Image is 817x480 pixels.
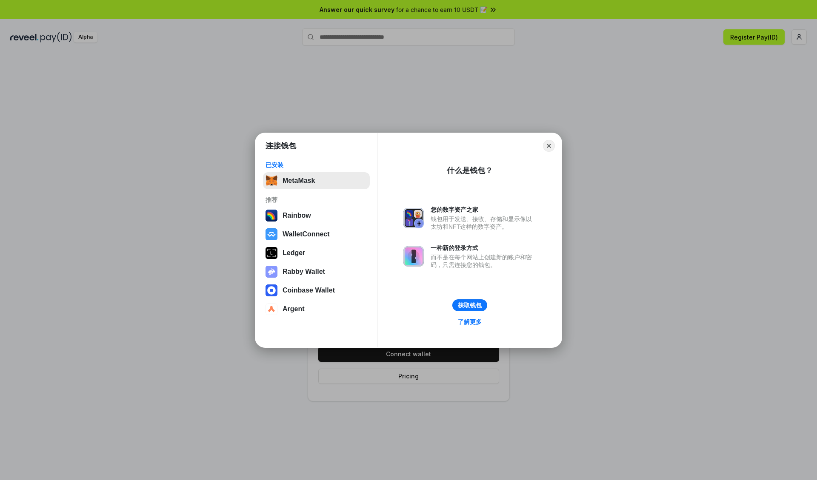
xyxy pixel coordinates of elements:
[266,284,277,296] img: svg+xml,%3Csvg%20width%3D%2228%22%20height%3D%2228%22%20viewBox%3D%220%200%2028%2028%22%20fill%3D...
[266,303,277,315] img: svg+xml,%3Csvg%20width%3D%2228%22%20height%3D%2228%22%20viewBox%3D%220%200%2028%2028%22%20fill%3D...
[263,172,370,189] button: MetaMask
[283,177,315,185] div: MetaMask
[447,165,493,176] div: 什么是钱包？
[263,301,370,318] button: Argent
[283,230,330,238] div: WalletConnect
[283,287,335,294] div: Coinbase Wallet
[266,175,277,187] img: svg+xml,%3Csvg%20fill%3D%22none%22%20height%3D%2233%22%20viewBox%3D%220%200%2035%2033%22%20width%...
[403,208,424,228] img: svg+xml,%3Csvg%20xmlns%3D%22http%3A%2F%2Fwww.w3.org%2F2000%2Fsvg%22%20fill%3D%22none%22%20viewBox...
[283,212,311,219] div: Rainbow
[263,207,370,224] button: Rainbow
[431,206,536,213] div: 您的数字资产之家
[263,244,370,261] button: Ledger
[266,161,367,169] div: 已安装
[266,266,277,278] img: svg+xml,%3Csvg%20xmlns%3D%22http%3A%2F%2Fwww.w3.org%2F2000%2Fsvg%22%20fill%3D%22none%22%20viewBox...
[263,282,370,299] button: Coinbase Wallet
[431,215,536,230] div: 钱包用于发送、接收、存储和显示像以太坊和NFT这样的数字资产。
[431,244,536,252] div: 一种新的登录方式
[266,210,277,222] img: svg+xml,%3Csvg%20width%3D%22120%22%20height%3D%22120%22%20viewBox%3D%220%200%20120%20120%22%20fil...
[266,228,277,240] img: svg+xml,%3Csvg%20width%3D%2228%22%20height%3D%2228%22%20viewBox%3D%220%200%2028%2028%22%20fill%3D...
[453,316,487,327] a: 了解更多
[458,318,482,326] div: 了解更多
[283,249,305,257] div: Ledger
[452,299,487,311] button: 获取钱包
[458,301,482,309] div: 获取钱包
[403,246,424,267] img: svg+xml,%3Csvg%20xmlns%3D%22http%3A%2F%2Fwww.w3.org%2F2000%2Fsvg%22%20fill%3D%22none%22%20viewBox...
[543,140,555,152] button: Close
[283,305,305,313] div: Argent
[431,253,536,269] div: 而不是在每个网站上创建新的账户和密码，只需连接您的钱包。
[263,226,370,243] button: WalletConnect
[266,141,296,151] h1: 连接钱包
[283,268,325,276] div: Rabby Wallet
[266,247,277,259] img: svg+xml,%3Csvg%20xmlns%3D%22http%3A%2F%2Fwww.w3.org%2F2000%2Fsvg%22%20width%3D%2228%22%20height%3...
[266,196,367,204] div: 推荐
[263,263,370,280] button: Rabby Wallet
